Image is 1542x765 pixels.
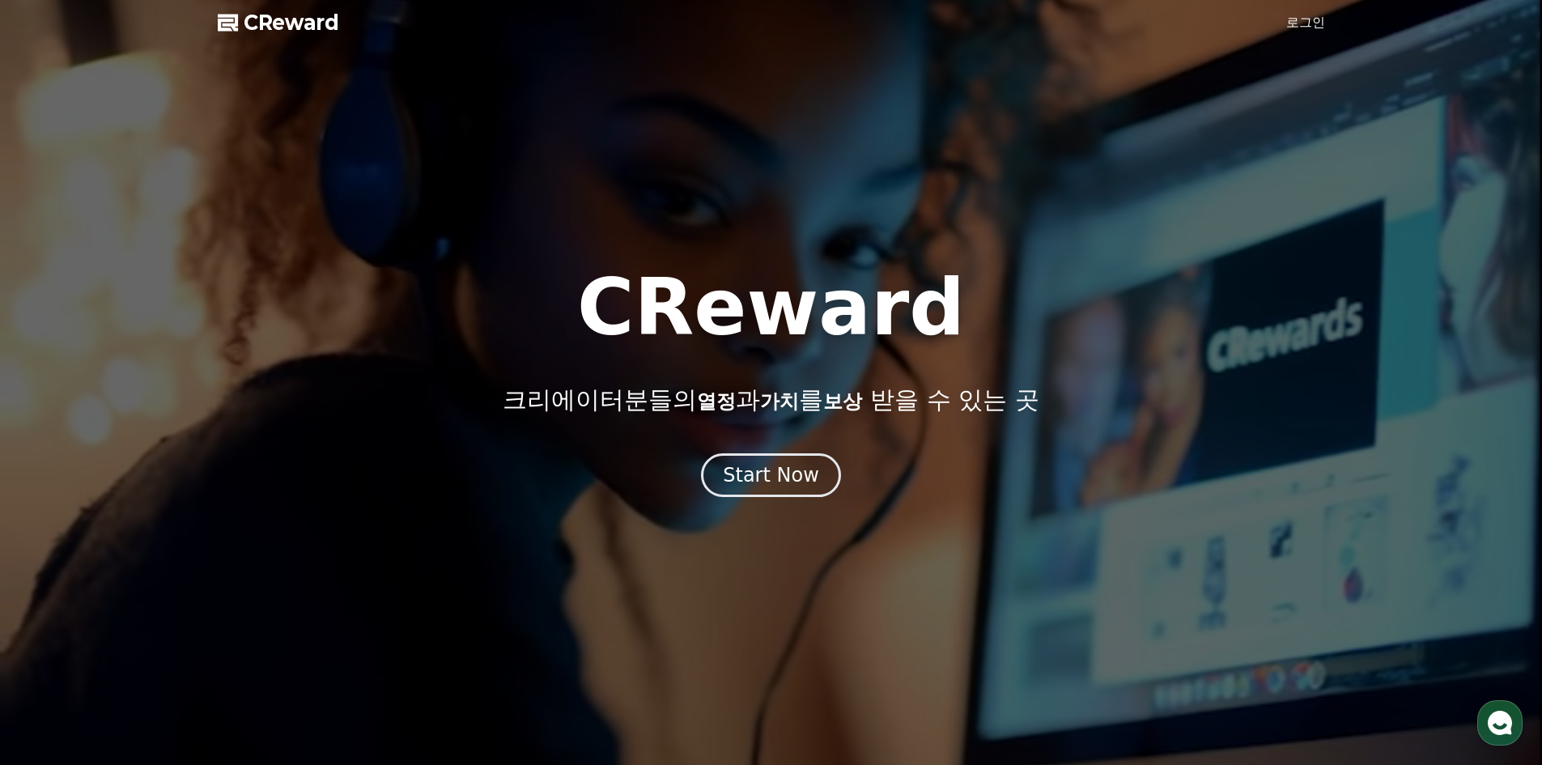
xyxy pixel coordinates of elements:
[823,390,862,413] span: 보상
[51,538,61,550] span: 홈
[107,513,209,554] a: 대화
[5,513,107,554] a: 홈
[1286,13,1325,32] a: 로그인
[723,462,819,488] div: Start Now
[701,470,841,485] a: Start Now
[244,10,339,36] span: CReward
[209,513,311,554] a: 설정
[503,385,1039,414] p: 크리에이터분들의 과 를 받을 수 있는 곳
[218,10,339,36] a: CReward
[701,453,841,497] button: Start Now
[250,538,270,550] span: 설정
[577,269,965,346] h1: CReward
[148,538,168,551] span: 대화
[697,390,736,413] span: 열정
[760,390,799,413] span: 가치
